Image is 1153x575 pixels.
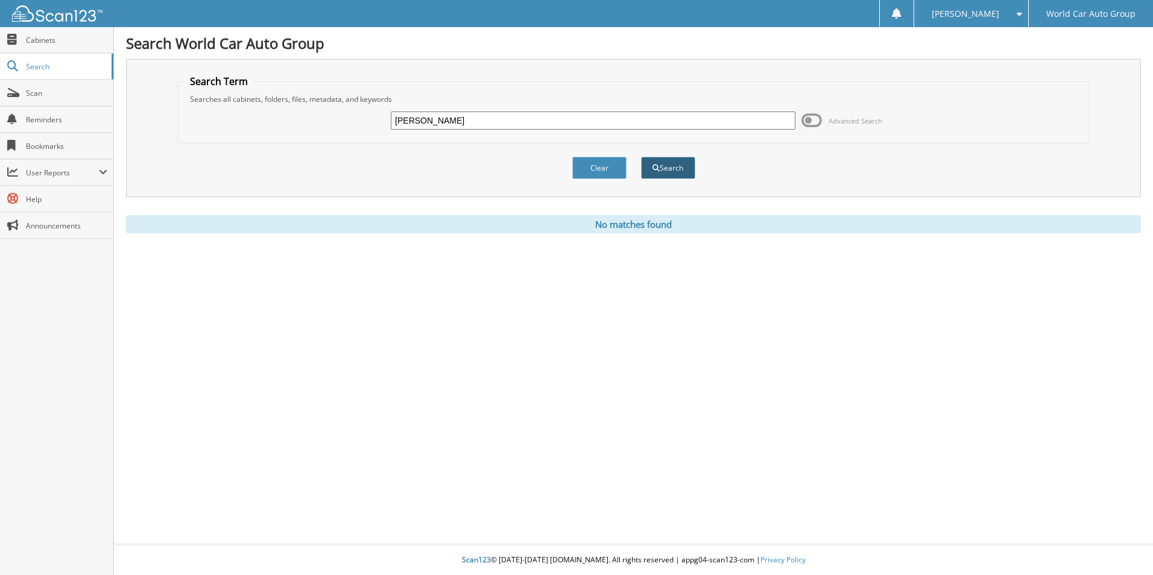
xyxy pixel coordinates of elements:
[114,545,1153,575] div: © [DATE]-[DATE] [DOMAIN_NAME]. All rights reserved | appg04-scan123-com |
[26,115,107,125] span: Reminders
[641,157,695,179] button: Search
[126,33,1141,53] h1: Search World Car Auto Group
[26,88,107,98] span: Scan
[26,194,107,204] span: Help
[26,35,107,45] span: Cabinets
[126,215,1141,233] div: No matches found
[26,141,107,151] span: Bookmarks
[26,168,99,178] span: User Reports
[26,61,106,72] span: Search
[184,75,254,88] legend: Search Term
[1046,10,1136,17] span: World Car Auto Group
[26,221,107,231] span: Announcements
[572,157,627,179] button: Clear
[829,116,882,125] span: Advanced Search
[462,555,491,565] span: Scan123
[932,10,999,17] span: [PERSON_NAME]
[12,5,103,22] img: scan123-logo-white.svg
[184,94,1083,104] div: Searches all cabinets, folders, files, metadata, and keywords
[1093,517,1153,575] iframe: Chat Widget
[760,555,806,565] a: Privacy Policy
